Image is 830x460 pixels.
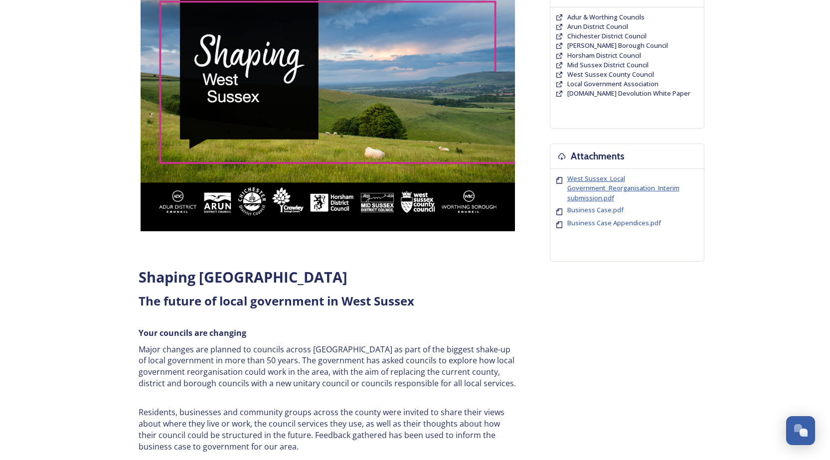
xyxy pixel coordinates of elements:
span: Adur & Worthing Councils [567,12,645,21]
a: [DOMAIN_NAME] Devolution White Paper [567,89,690,98]
p: Major changes are planned to councils across [GEOGRAPHIC_DATA] as part of the biggest shake-up of... [139,344,517,389]
a: Mid Sussex District Council [567,60,649,70]
a: Horsham District Council [567,51,641,60]
a: Chichester District Council [567,31,647,41]
button: Open Chat [786,416,815,445]
span: Local Government Association [567,79,659,88]
p: Residents, businesses and community groups across the county were invited to share their views ab... [139,407,517,452]
strong: Your councils are changing [139,327,246,338]
span: Chichester District Council [567,31,647,40]
strong: The future of local government in West Sussex [139,293,414,309]
h3: Attachments [571,149,625,163]
span: Mid Sussex District Council [567,60,649,69]
span: West Sussex_Local Government_Reorganisation_Interim submission.pdf [567,174,679,202]
strong: Shaping [GEOGRAPHIC_DATA] [139,267,347,287]
a: Adur & Worthing Councils [567,12,645,22]
a: Arun District Council [567,22,628,31]
span: Business Case Appendices.pdf [567,218,661,227]
a: Local Government Association [567,79,659,89]
a: West Sussex County Council [567,70,654,79]
a: [PERSON_NAME] Borough Council [567,41,668,50]
span: Business Case.pdf [567,205,624,214]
